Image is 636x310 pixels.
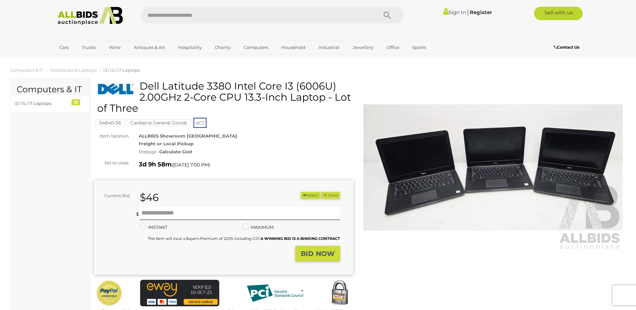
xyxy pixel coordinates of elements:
[50,67,97,73] a: Notebooks & Laptops
[97,82,134,96] img: Dell Latitude 3380 Intel Core I3 (6006U) 2.00GHz 2-Core CPU 13.3-Inch Laptop - Lot of Three
[96,280,123,307] img: Official PayPal Seal
[348,42,378,53] a: Jewellery
[10,95,90,112] a: i3 / i5 / i7 Laptops 15
[103,67,140,73] a: i3 / i5 / i7 Laptops
[139,133,237,139] strong: ALLBIDS Showroom [GEOGRAPHIC_DATA]
[139,148,353,156] div: Postage -
[89,132,134,140] div: Item location
[71,99,80,105] div: 15
[554,44,581,51] a: Contact Us
[97,81,352,114] h1: Dell Latitude 3380 Intel Core I3 (6006U) 2.00GHz 2-Core CPU 13.3-Inch Laptop - Lot of Three
[140,280,219,306] img: eWAY Payment Gateway
[370,7,404,23] button: Search
[174,42,206,53] a: Hospitality
[301,192,320,199] button: Watch
[326,280,353,307] img: Secured by Rapid SSL
[239,42,273,53] a: Computers
[55,53,111,64] a: [GEOGRAPHIC_DATA]
[96,120,125,125] a: 54840-56
[94,192,135,200] div: Current Bid
[14,100,70,107] div: i3 / i5 / i7 Laptops
[148,236,340,241] small: This Item will incur a Buyer's Premium of 22.5% including GST.
[96,119,125,126] mark: 54840-56
[301,250,335,258] strong: BID NOW
[127,120,191,125] a: Canberra General Goods
[242,223,274,231] label: MAXIMUM
[314,42,344,53] a: Industrial
[129,42,169,53] a: Antiques & Art
[554,45,579,50] b: Contact Us
[211,42,235,53] a: Charity
[139,161,172,168] strong: 3d 9h 58m
[321,192,340,199] button: Share
[470,9,492,15] a: Register
[54,7,127,25] img: Allbids.com.au
[139,141,193,146] strong: Freight or Local Pickup
[295,246,340,262] button: BID NOW
[193,118,207,128] span: ACT
[534,7,583,20] a: Sell with us
[301,192,320,199] li: Watch this item
[17,85,83,94] h2: Computers & IT
[127,119,191,126] mark: Canberra General Goods
[408,42,430,53] a: Sports
[363,84,623,251] img: Dell Latitude 3380 Intel Core I3 (6006U) 2.00GHz 2-Core CPU 13.3-Inch Laptop - Lot of Three
[261,236,340,241] b: A WINNING BID IS A BINDING CONTRACT
[140,223,167,231] label: INSTANT
[140,191,159,204] strong: $46
[173,162,209,168] span: [DATE] 7:00 PM
[277,42,310,53] a: Household
[241,280,308,307] img: PCI DSS compliant
[467,8,469,16] span: |
[55,42,73,53] a: Cars
[443,9,466,15] a: Sign In
[159,149,192,154] strong: Calculate Cost
[77,42,100,53] a: Trucks
[172,162,210,167] span: ( )
[89,159,134,167] div: Set to close
[10,67,43,73] a: Computers & IT
[382,42,404,53] a: Office
[105,42,125,53] a: Wine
